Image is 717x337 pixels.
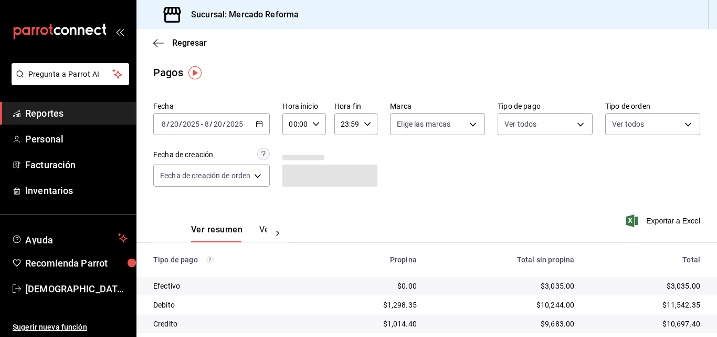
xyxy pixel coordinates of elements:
[434,281,574,291] div: $3,035.00
[326,256,416,264] div: Propina
[170,120,179,128] input: --
[166,120,170,128] span: /
[7,76,129,87] a: Pregunta a Parrot AI
[213,120,223,128] input: --
[397,119,450,129] span: Elige las marcas
[226,120,244,128] input: ----
[206,256,214,263] svg: Los pagos realizados con Pay y otras terminales son montos brutos.
[591,256,700,264] div: Total
[153,256,309,264] div: Tipo de pago
[13,322,128,333] span: Sugerir nueva función
[182,120,200,128] input: ----
[172,38,207,48] span: Regresar
[25,132,128,146] span: Personal
[153,300,309,310] div: Debito
[25,256,128,270] span: Recomienda Parrot
[201,120,203,128] span: -
[326,281,416,291] div: $0.00
[326,300,416,310] div: $1,298.35
[282,103,325,110] label: Hora inicio
[204,120,209,128] input: --
[160,170,250,181] span: Fecha de creación de orden
[179,120,182,128] span: /
[25,232,114,244] span: Ayuda
[153,281,309,291] div: Efectivo
[25,183,128,198] span: Inventarios
[605,103,700,110] label: Tipo de orden
[12,63,129,85] button: Pregunta a Parrot AI
[209,120,213,128] span: /
[259,224,299,242] button: Ver pagos
[326,319,416,329] div: $1,014.40
[434,319,574,329] div: $9,683.00
[504,119,536,129] span: Ver todos
[115,27,124,36] button: open_drawer_menu
[25,158,128,172] span: Facturación
[25,282,128,296] span: [DEMOGRAPHIC_DATA] De la [PERSON_NAME]
[223,120,226,128] span: /
[591,281,700,291] div: $3,035.00
[191,224,267,242] div: navigation tabs
[612,119,644,129] span: Ver todos
[628,215,700,227] button: Exportar a Excel
[153,149,213,160] div: Fecha de creación
[390,103,485,110] label: Marca
[498,103,593,110] label: Tipo de pago
[591,300,700,310] div: $11,542.35
[434,256,574,264] div: Total sin propina
[25,106,128,120] span: Reportes
[334,103,377,110] label: Hora fin
[153,65,183,80] div: Pagos
[434,300,574,310] div: $10,244.00
[161,120,166,128] input: --
[153,38,207,48] button: Regresar
[153,319,309,329] div: Credito
[188,66,202,79] img: Tooltip marker
[28,69,113,80] span: Pregunta a Parrot AI
[191,224,242,242] button: Ver resumen
[183,8,299,21] h3: Sucursal: Mercado Reforma
[153,103,270,110] label: Fecha
[591,319,700,329] div: $10,697.40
